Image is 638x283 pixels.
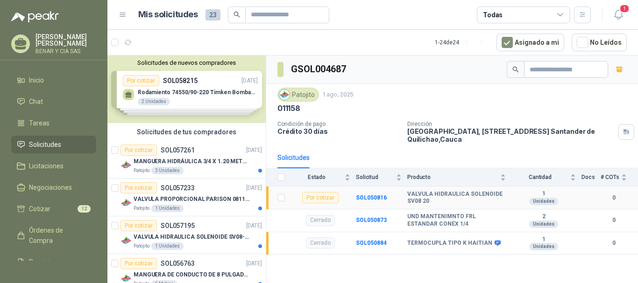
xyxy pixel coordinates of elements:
a: Negociaciones [11,179,96,196]
div: Patojito [277,88,319,102]
p: Dirección [407,121,615,127]
p: [DATE] [246,184,262,193]
p: [DATE] [246,259,262,268]
div: Por cotizar [121,258,157,269]
span: Inicio [29,75,44,85]
a: SOL050873 [356,217,387,223]
span: Licitaciones [29,161,64,171]
span: search [234,11,240,18]
p: [PERSON_NAME] [PERSON_NAME] [35,34,96,47]
div: 1 - 24 de 24 [435,35,489,50]
b: TERMOCUPLA TIPO K HAITIAN [407,240,492,247]
b: 2 [511,213,576,221]
p: 1 ago, 2025 [323,90,354,99]
a: Tareas [11,114,96,132]
p: VALVULA PROPORCIONAL PARISON 0811404612 / 4WRPEH6C4 REXROTH [134,195,250,204]
h1: Mis solicitudes [138,8,198,21]
div: Solicitudes de nuevos compradoresPor cotizarSOL058215[DATE] Rodamiento 74550/90-220 Timken BombaV... [107,55,266,123]
img: Logo peakr [11,11,59,22]
div: Cerrado [306,215,335,226]
b: 0 [601,193,627,202]
button: Solicitudes de nuevos compradores [111,59,262,66]
span: Solicitudes [29,139,61,150]
a: Por cotizarSOL057233[DATE] Company LogoVALVULA PROPORCIONAL PARISON 0811404612 / 4WRPEH6C4 REXROT... [107,179,266,216]
p: Patojito [134,167,149,174]
b: 0 [601,216,627,225]
p: Crédito 30 días [277,127,400,135]
button: 1 [610,7,627,23]
div: Solicitudes [277,152,310,163]
span: 23 [206,9,220,21]
div: Por cotizar [302,192,339,203]
p: MANGUERA HIDRÁULICA 3/4 X 1.20 METROS DE LONGITUD HR-HR-ACOPLADA [134,157,250,166]
th: Estado [291,168,356,186]
a: Solicitudes [11,136,96,153]
span: Remisiones [29,257,64,267]
th: Cantidad [511,168,581,186]
span: # COTs [601,174,619,180]
img: Company Logo [121,197,132,208]
img: Company Logo [121,159,132,171]
a: Chat [11,93,96,110]
span: Estado [291,174,343,180]
a: Por cotizarSOL057195[DATE] Company LogoVALVULA HIDRAULICA SOLENOIDE SV08-20 REF : SV08-3B-N-24DC-... [107,216,266,254]
a: Por cotizarSOL057261[DATE] Company LogoMANGUERA HIDRÁULICA 3/4 X 1.20 METROS DE LONGITUD HR-HR-AC... [107,141,266,179]
img: Company Logo [279,90,290,100]
div: 1 Unidades [151,205,184,212]
p: [GEOGRAPHIC_DATA], [STREET_ADDRESS] Santander de Quilichao , Cauca [407,127,615,143]
div: Cerrado [306,237,335,248]
span: Chat [29,97,43,107]
a: Cotizar12 [11,200,96,218]
a: SOL050884 [356,240,387,246]
p: Patojito [134,205,149,212]
p: SOL057233 [161,185,195,191]
span: Órdenes de Compra [29,225,87,246]
p: Patojito [134,242,149,250]
button: Asignado a mi [496,34,564,51]
span: search [512,66,519,73]
p: BENAR Y CIA SAS [35,48,96,54]
div: Solicitudes de tus compradores [107,123,266,141]
span: Cotizar [29,204,50,214]
span: Tareas [29,118,50,128]
span: 1 [619,4,630,13]
div: Unidades [529,198,558,205]
h3: GSOL004687 [291,62,347,76]
p: SOL057195 [161,222,195,229]
span: Producto [407,174,498,180]
a: Remisiones [11,253,96,271]
div: Por cotizar [121,145,157,156]
span: Solicitud [356,174,394,180]
a: Inicio [11,71,96,89]
a: SOL050816 [356,194,387,201]
div: 1 Unidades [151,242,184,250]
th: Solicitud [356,168,407,186]
div: Unidades [529,243,558,250]
div: Todas [483,10,503,20]
div: Por cotizar [121,182,157,193]
img: Company Logo [121,235,132,246]
p: VALVULA HIDRAULICA SOLENOIDE SV08-20 REF : SV08-3B-N-24DC-DG NORMALMENTE CERRADA [134,233,250,242]
b: 0 [601,239,627,248]
b: VALVULA HIDRAULICA SOLENOIDE SV08 20 [407,191,506,205]
div: Por cotizar [121,220,157,231]
p: MANGUERA DE CONDUCTO DE 8 PULGADAS DE ALAMBRE DE ACERO PU [134,270,250,279]
div: 3 Unidades [151,167,184,174]
a: Licitaciones [11,157,96,175]
div: Unidades [529,221,558,228]
th: # COTs [601,168,638,186]
b: UND MANTENIMNTO FRL ESTANDAR CONEX 1/4 [407,213,506,228]
span: Cantidad [511,174,568,180]
span: 12 [78,205,91,213]
p: Condición de pago [277,121,400,127]
span: Negociaciones [29,182,72,193]
b: 1 [511,236,576,243]
p: SOL057261 [161,147,195,153]
b: 1 [511,190,576,198]
button: No Leídos [572,34,627,51]
p: [DATE] [246,221,262,230]
th: Docs [581,168,601,186]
